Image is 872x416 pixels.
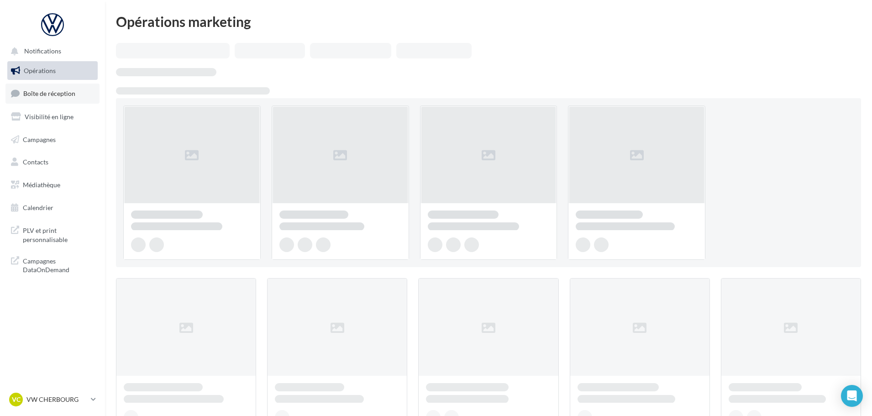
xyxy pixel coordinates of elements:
a: Calendrier [5,198,100,217]
span: Calendrier [23,204,53,211]
span: Visibilité en ligne [25,113,74,121]
div: Open Intercom Messenger [841,385,863,407]
a: Boîte de réception [5,84,100,103]
span: Campagnes [23,135,56,143]
a: Contacts [5,153,100,172]
span: Boîte de réception [23,90,75,97]
p: VW CHERBOURG [26,395,87,404]
span: Opérations [24,67,56,74]
span: Notifications [24,47,61,55]
a: VC VW CHERBOURG [7,391,98,408]
a: Campagnes DataOnDemand [5,251,100,278]
span: Contacts [23,158,48,166]
span: Médiathèque [23,181,60,189]
a: PLV et print personnalisable [5,221,100,247]
span: PLV et print personnalisable [23,224,94,244]
a: Campagnes [5,130,100,149]
span: Campagnes DataOnDemand [23,255,94,274]
div: Opérations marketing [116,15,861,28]
a: Visibilité en ligne [5,107,100,126]
a: Opérations [5,61,100,80]
a: Médiathèque [5,175,100,195]
span: VC [12,395,21,404]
